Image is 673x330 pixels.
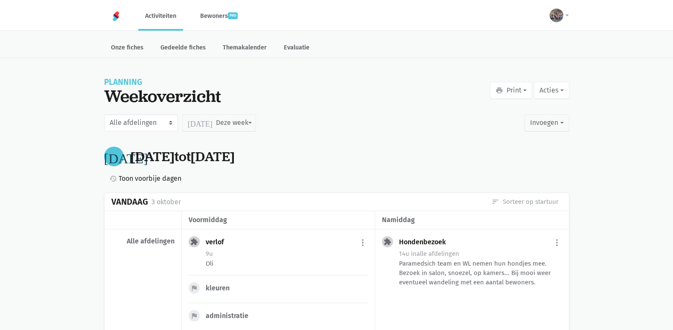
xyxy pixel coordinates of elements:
[104,78,221,86] div: Planning
[524,114,569,131] button: Invoegen
[382,214,562,226] div: namiddag
[111,237,175,246] div: Alle afdelingen
[216,39,274,58] a: Themakalender
[492,197,559,206] a: Sorteer op startuur
[104,86,221,106] div: Weekoverzicht
[191,148,235,165] span: [DATE]
[228,12,238,19] span: pro
[104,150,148,163] i: [DATE]
[182,114,256,131] button: Deze week
[206,250,213,258] span: 9u
[411,250,459,258] span: alle afdelingen
[399,259,562,287] div: Paramedsich team en WL nemen hun hondjes mee. Bezoek in salon, snoezel, op kamers... Bij mooi wee...
[399,250,409,258] span: 14u
[106,173,181,184] a: Toon voorbije dagen
[492,198,499,206] i: sort
[131,149,235,165] div: tot
[411,250,417,258] span: in
[131,148,175,165] span: [DATE]
[111,197,148,207] div: Vandaag
[490,82,532,99] button: Print
[154,39,213,58] a: Gedeelde fiches
[193,2,245,30] a: Bewonerspro
[119,173,181,184] span: Toon voorbije dagen
[399,238,453,246] div: Hondenbezoek
[188,119,213,127] i: [DATE]
[495,87,503,94] i: print
[206,284,236,292] div: kleuren
[190,284,198,292] i: flag
[277,39,316,58] a: Evaluatie
[206,259,368,268] div: Oli
[206,312,255,320] div: administratie
[151,197,181,208] div: 3 oktober
[190,238,198,246] i: extension
[189,214,368,226] div: voormiddag
[104,39,150,58] a: Onze fiches
[206,238,231,246] div: verlof
[384,238,391,246] i: extension
[109,175,117,182] i: history
[534,82,569,99] button: Acties
[138,2,183,30] a: Activiteiten
[190,312,198,320] i: flag
[111,11,121,21] img: Home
